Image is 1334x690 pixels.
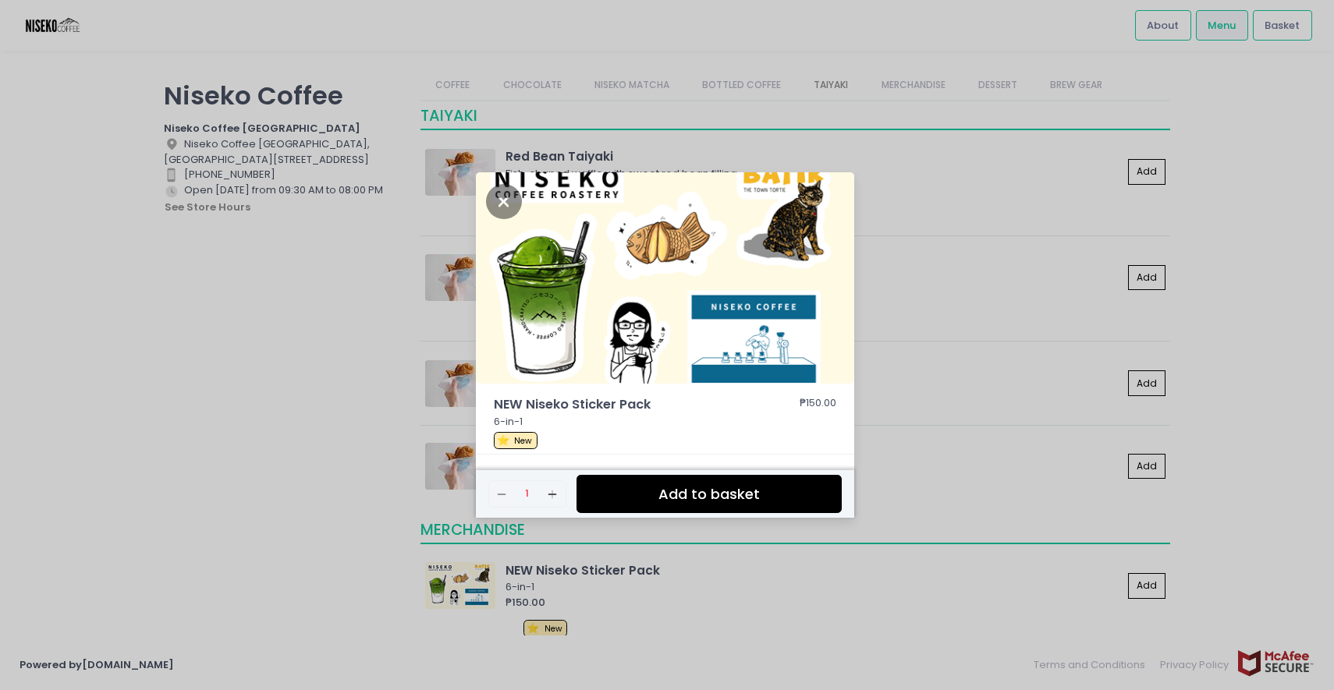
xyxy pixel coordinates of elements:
img: NEW Niseko Sticker Pack [476,172,854,384]
span: New [514,435,532,447]
span: ⭐ [497,433,509,448]
div: ₱150.00 [800,395,836,414]
button: Close [486,193,522,208]
button: Add to basket [577,475,842,513]
p: 6-in-1 [494,414,837,430]
span: NEW Niseko Sticker Pack [494,395,751,414]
